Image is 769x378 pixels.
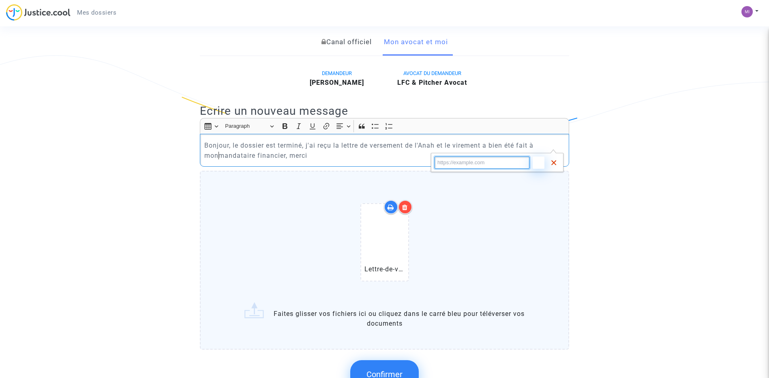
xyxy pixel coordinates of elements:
h2: Ecrire un nouveau message [200,104,569,118]
span: DEMANDEUR [322,70,352,76]
a: Mon avocat et moi [384,29,448,56]
input: https://example.com [435,157,529,169]
button: Paragraph [221,120,277,133]
img: 1b68de298aeadf115cabdfec4d7456cf [741,6,753,17]
div: Editor toolbar [200,118,569,134]
a: Mes dossiers [71,6,123,19]
span: Paragraph [225,121,267,131]
img: jc-logo.svg [6,4,71,21]
span: AVOCAT DU DEMANDEUR [403,70,461,76]
a: Canal officiel [321,29,372,56]
b: [PERSON_NAME] [310,79,364,86]
div: Rich Text Editor, main [200,134,569,167]
b: LFC & Pitcher Avocat [397,79,467,86]
p: Bonjour, le dossier est terminé, j'ai reçu la lettre de versement de l'Anah et le virement a bien... [204,140,565,161]
span: Mes dossiers [77,9,116,16]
